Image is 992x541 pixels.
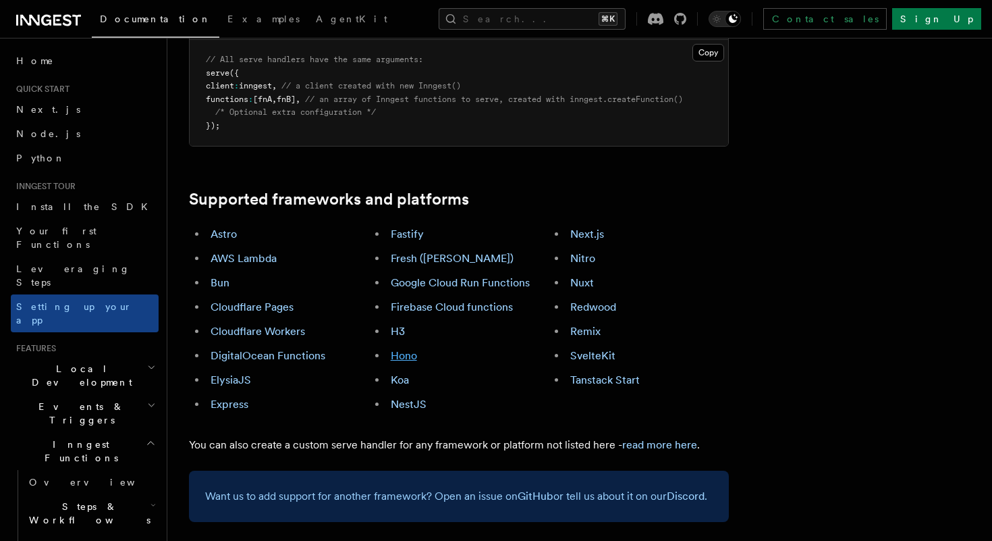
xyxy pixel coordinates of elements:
a: Python [11,146,159,170]
span: ({ [229,68,239,78]
span: Events & Triggers [11,400,147,427]
a: Cloudflare Workers [211,325,305,338]
span: Local Development [11,362,147,389]
span: client [206,81,234,91]
span: Inngest tour [11,181,76,192]
span: , [272,81,277,91]
span: functions [206,95,248,104]
span: AgentKit [316,14,387,24]
span: }); [206,121,220,130]
span: // All serve handlers have the same arguments: [206,55,423,64]
button: Toggle dark mode [709,11,741,27]
a: Examples [219,4,308,36]
a: Leveraging Steps [11,257,159,294]
span: Home [16,54,54,68]
a: Express [211,398,248,411]
a: Documentation [92,4,219,38]
span: Python [16,153,65,163]
button: Inngest Functions [11,432,159,470]
a: Your first Functions [11,219,159,257]
span: , [272,95,277,104]
a: Next.js [11,97,159,122]
a: Hono [391,349,417,362]
span: // an array of Inngest functions to serve, created with inngest.createFunction() [305,95,683,104]
span: : [234,81,239,91]
button: Local Development [11,357,159,394]
a: AWS Lambda [211,252,277,265]
a: H3 [391,325,405,338]
span: Node.js [16,128,80,139]
span: Next.js [16,104,80,115]
span: fnB] [277,95,296,104]
span: Install the SDK [16,201,156,212]
a: GitHub [518,490,553,503]
button: Events & Triggers [11,394,159,432]
a: Firebase Cloud functions [391,301,513,313]
span: /* Optional extra configuration */ [215,107,376,117]
button: Search...⌘K [439,8,626,30]
button: Copy [692,44,724,61]
a: Setting up your app [11,294,159,332]
a: Fastify [391,228,424,240]
a: Fresh ([PERSON_NAME]) [391,252,514,265]
span: Documentation [100,14,211,24]
span: , [296,95,300,104]
a: Astro [211,228,237,240]
a: Install the SDK [11,195,159,219]
a: Discord [667,490,705,503]
a: Cloudflare Pages [211,301,294,313]
p: You can also create a custom serve handler for any framework or platform not listed here - . [189,436,729,455]
a: read more here [622,438,697,451]
a: DigitalOcean Functions [211,349,325,362]
span: Inngest Functions [11,438,146,465]
a: Remix [570,325,601,338]
span: // a client created with new Inngest() [281,81,461,91]
a: Contact sales [763,8,887,30]
p: Want us to add support for another framework? Open an issue on or tell us about it on our . [205,487,713,506]
span: Steps & Workflows [24,500,150,527]
a: Overview [24,470,159,494]
a: SvelteKit [570,349,615,362]
kbd: ⌘K [599,12,617,26]
span: Quick start [11,84,70,95]
a: Sign Up [892,8,981,30]
a: Home [11,49,159,73]
button: Steps & Workflows [24,494,159,532]
a: ElysiaJS [211,373,251,386]
a: Supported frameworks and platforms [189,190,469,209]
a: Node.js [11,122,159,146]
a: Google Cloud Run Functions [391,276,530,289]
span: Your first Functions [16,226,97,250]
a: Tanstack Start [570,373,640,386]
span: inngest [239,81,272,91]
span: serve [206,68,229,78]
a: Bun [211,276,229,289]
span: Examples [227,14,300,24]
a: Nitro [570,252,595,265]
span: Leveraging Steps [16,263,130,288]
span: : [248,95,253,104]
a: AgentKit [308,4,395,36]
a: Redwood [570,301,616,313]
a: Koa [391,373,409,386]
span: Overview [29,477,168,488]
span: [fnA [253,95,272,104]
a: NestJS [391,398,426,411]
span: Features [11,343,56,354]
span: Setting up your app [16,301,132,326]
a: Next.js [570,228,604,240]
a: Nuxt [570,276,594,289]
